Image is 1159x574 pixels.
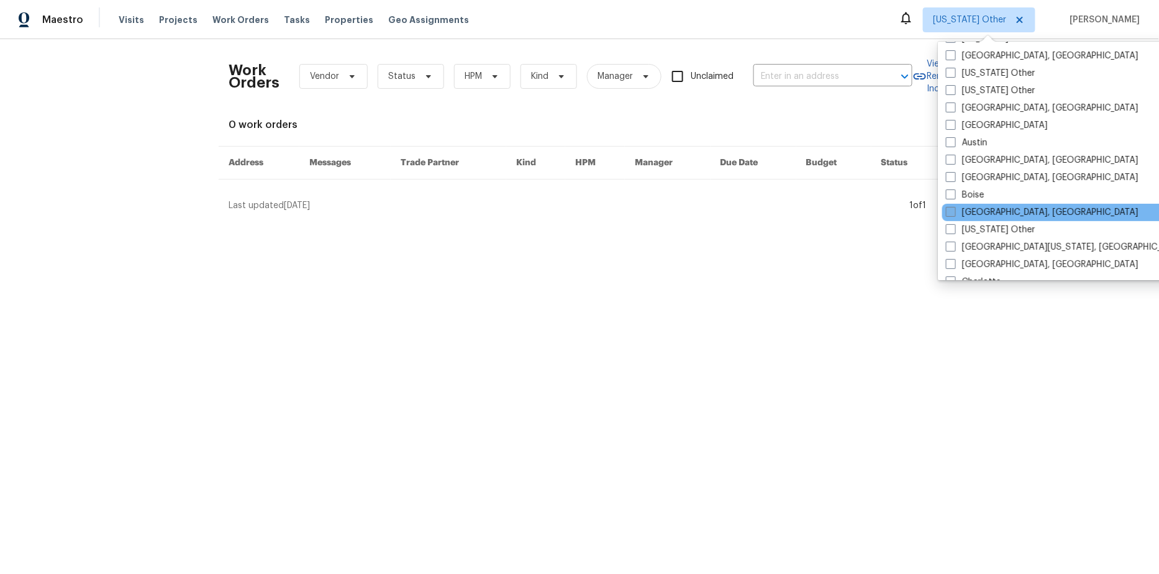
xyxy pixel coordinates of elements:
[946,171,1139,184] label: [GEOGRAPHIC_DATA], [GEOGRAPHIC_DATA]
[598,70,633,83] span: Manager
[565,147,625,180] th: HPM
[310,70,339,83] span: Vendor
[506,147,565,180] th: Kind
[229,199,906,212] div: Last updated
[946,276,1001,288] label: Charlotte
[934,14,1007,26] span: [US_STATE] Other
[229,119,930,131] div: 0 work orders
[912,58,950,95] a: View Reno Index
[946,50,1139,62] label: [GEOGRAPHIC_DATA], [GEOGRAPHIC_DATA]
[946,119,1048,132] label: [GEOGRAPHIC_DATA]
[946,258,1139,271] label: [GEOGRAPHIC_DATA], [GEOGRAPHIC_DATA]
[42,14,83,26] span: Maestro
[465,70,482,83] span: HPM
[946,67,1035,80] label: [US_STATE] Other
[625,147,711,180] th: Manager
[1065,14,1140,26] span: [PERSON_NAME]
[896,68,914,85] button: Open
[299,147,391,180] th: Messages
[946,102,1139,114] label: [GEOGRAPHIC_DATA], [GEOGRAPHIC_DATA]
[796,147,871,180] th: Budget
[946,84,1035,97] label: [US_STATE] Other
[284,201,310,210] span: [DATE]
[391,147,507,180] th: Trade Partner
[871,147,940,180] th: Status
[159,14,198,26] span: Projects
[946,224,1035,236] label: [US_STATE] Other
[946,189,984,201] label: Boise
[212,14,269,26] span: Work Orders
[910,199,927,212] div: 1 of 1
[229,64,280,89] h2: Work Orders
[325,14,373,26] span: Properties
[946,154,1139,166] label: [GEOGRAPHIC_DATA], [GEOGRAPHIC_DATA]
[691,70,734,83] span: Unclaimed
[946,206,1139,219] label: [GEOGRAPHIC_DATA], [GEOGRAPHIC_DATA]
[753,67,878,86] input: Enter in an address
[119,14,144,26] span: Visits
[946,137,988,149] label: Austin
[284,16,310,24] span: Tasks
[531,70,548,83] span: Kind
[388,14,469,26] span: Geo Assignments
[388,70,416,83] span: Status
[711,147,796,180] th: Due Date
[219,147,299,180] th: Address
